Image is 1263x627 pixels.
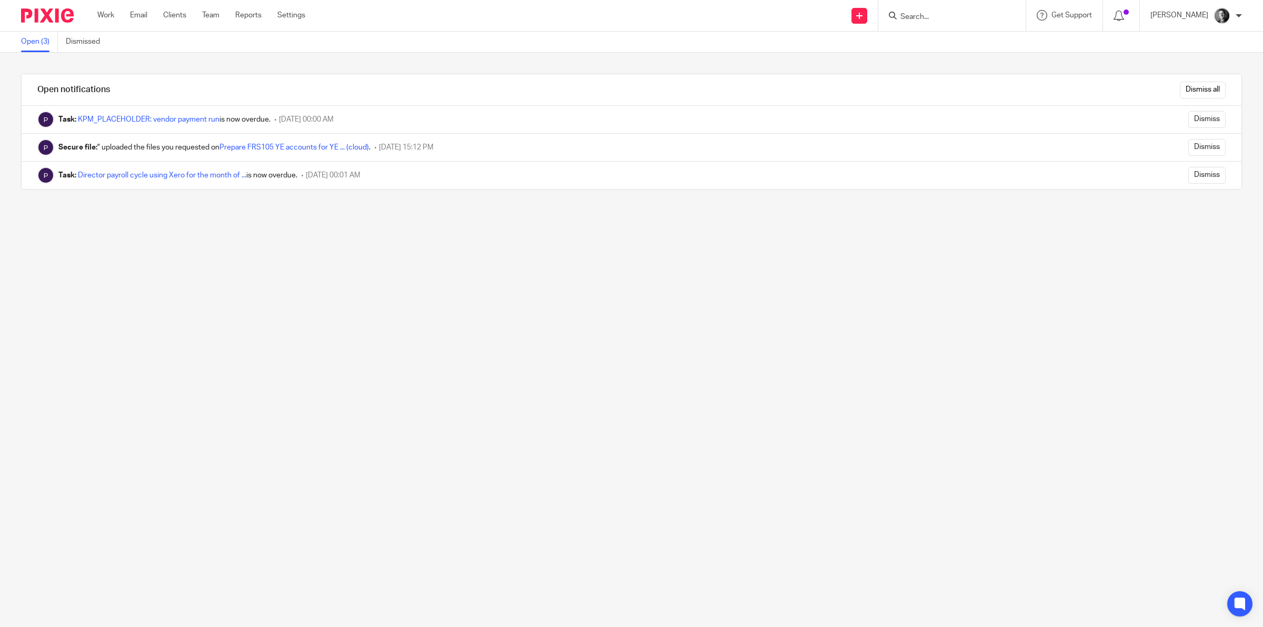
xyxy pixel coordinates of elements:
a: Team [202,10,219,21]
p: [PERSON_NAME] [1150,10,1208,21]
a: Director payroll cycle using Xero for the month of ... [78,172,246,179]
a: Email [130,10,147,21]
img: Pixie [37,139,54,156]
input: Search [899,13,994,22]
a: Prepare FRS105 YE accounts for YE ... (cloud) [219,144,369,151]
input: Dismiss [1188,139,1226,156]
a: Clients [163,10,186,21]
input: Dismiss all [1180,82,1226,98]
b: Secure file: [58,144,97,151]
img: DSC_9061-3.jpg [1214,7,1230,24]
a: KPM_PLACEHOLDER: vendor payment run [78,116,219,123]
img: Pixie [37,167,54,184]
a: Reports [235,10,262,21]
img: Pixie [37,111,54,128]
span: Get Support [1051,12,1092,19]
a: Settings [277,10,305,21]
input: Dismiss [1188,111,1226,128]
h1: Open notifications [37,84,110,95]
span: [DATE] 15:12 PM [379,144,434,151]
div: is now overdue. [58,114,270,125]
div: " uploaded the files you requested on . [58,142,370,153]
span: [DATE] 00:00 AM [279,116,334,123]
span: [DATE] 00:01 AM [306,172,360,179]
a: Work [97,10,114,21]
b: Task: [58,116,76,123]
div: is now overdue. [58,170,297,181]
a: Open (3) [21,32,58,52]
b: Task: [58,172,76,179]
a: Dismissed [66,32,108,52]
img: Pixie [21,8,74,23]
input: Dismiss [1188,167,1226,184]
